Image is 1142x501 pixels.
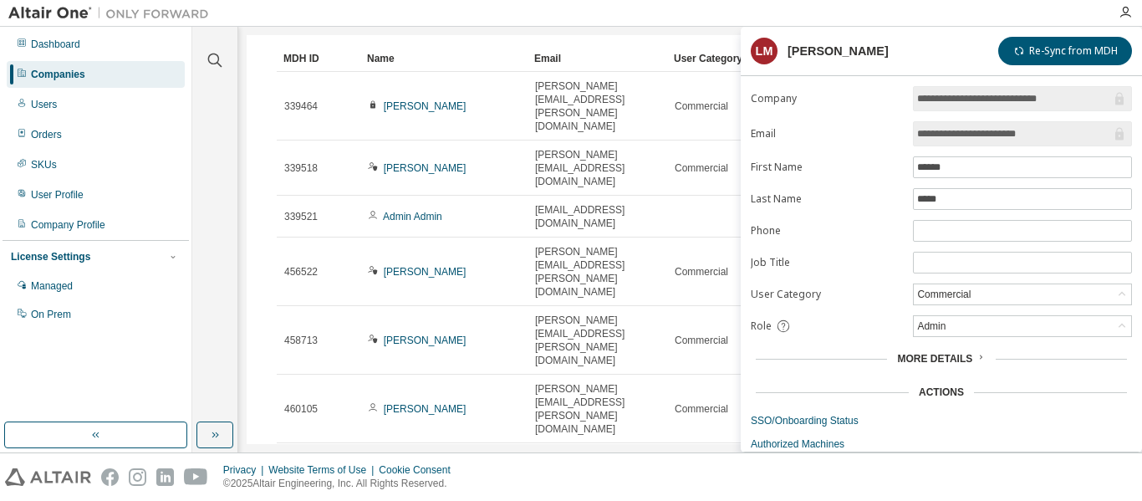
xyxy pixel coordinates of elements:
a: [PERSON_NAME] [384,403,466,415]
span: 339518 [284,161,318,175]
span: 339521 [284,210,318,223]
div: Admin [915,317,948,335]
span: 339464 [284,100,318,113]
div: SKUs [31,158,57,171]
img: altair_logo.svg [5,468,91,486]
span: [EMAIL_ADDRESS][DOMAIN_NAME] [535,203,660,230]
div: License Settings [11,250,90,263]
div: [PERSON_NAME] [788,44,889,58]
label: Company [751,92,903,105]
span: Commercial [675,265,728,279]
label: Last Name [751,192,903,206]
span: [PERSON_NAME][EMAIL_ADDRESS][PERSON_NAME][DOMAIN_NAME] [535,245,660,299]
div: User Profile [31,188,84,202]
div: Managed [31,279,73,293]
div: Actions [919,386,964,399]
span: 458713 [284,334,318,347]
label: Phone [751,224,903,238]
label: Email [751,127,903,141]
div: Orders [31,128,62,141]
div: LM [751,38,777,64]
span: [PERSON_NAME][EMAIL_ADDRESS][PERSON_NAME][DOMAIN_NAME] [535,382,660,436]
div: Website Terms of Use [268,463,379,477]
div: Users [31,98,57,111]
p: © 2025 Altair Engineering, Inc. All Rights Reserved. [223,477,461,491]
button: Re-Sync from MDH [998,37,1132,65]
span: [PERSON_NAME][EMAIL_ADDRESS][DOMAIN_NAME] [535,148,660,188]
a: [PERSON_NAME] [384,100,466,112]
div: Company Profile [31,218,105,232]
div: MDH ID [283,45,354,72]
div: Commercial [914,284,1131,304]
span: Commercial [675,334,728,347]
a: Authorized Machines [751,437,1132,451]
label: User Category [751,288,903,301]
div: User Category [674,45,744,72]
div: On Prem [31,308,71,321]
span: Commercial [675,161,728,175]
span: More Details [897,353,972,365]
img: instagram.svg [129,468,146,486]
img: Altair One [8,5,217,22]
span: [PERSON_NAME][EMAIL_ADDRESS][PERSON_NAME][DOMAIN_NAME] [535,314,660,367]
label: First Name [751,161,903,174]
a: [PERSON_NAME] [384,335,466,346]
div: Name [367,45,521,72]
span: Commercial [675,402,728,416]
div: Admin [914,316,1131,336]
a: SSO/Onboarding Status [751,414,1132,427]
img: facebook.svg [101,468,119,486]
img: linkedin.svg [156,468,174,486]
div: Privacy [223,463,268,477]
a: [PERSON_NAME] [384,266,466,278]
img: youtube.svg [184,468,208,486]
a: Admin Admin [383,211,442,222]
span: [PERSON_NAME][EMAIL_ADDRESS][PERSON_NAME][DOMAIN_NAME] [535,79,660,133]
div: Dashboard [31,38,80,51]
label: Job Title [751,256,903,269]
span: Role [751,320,772,333]
div: Companies [31,68,85,81]
div: Commercial [915,285,973,304]
span: Commercial [675,100,728,113]
span: 460105 [284,402,318,416]
a: [PERSON_NAME] [384,162,466,174]
div: Email [534,45,660,72]
span: 456522 [284,265,318,279]
div: Cookie Consent [379,463,460,477]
